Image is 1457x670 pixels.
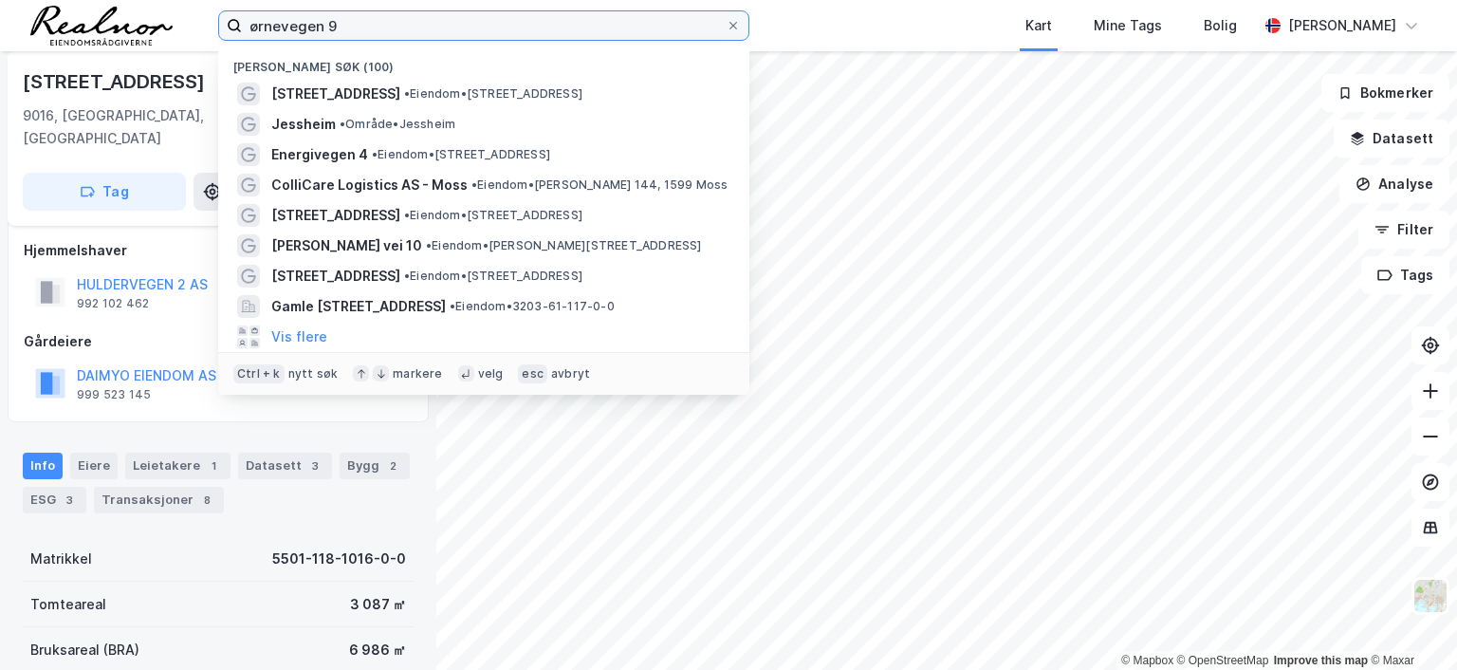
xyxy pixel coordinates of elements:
[242,11,726,40] input: Søk på adresse, matrikkel, gårdeiere, leietakere eller personer
[60,491,79,510] div: 3
[426,238,702,253] span: Eiendom • [PERSON_NAME][STREET_ADDRESS]
[271,143,368,166] span: Energivegen 4
[271,265,400,288] span: [STREET_ADDRESS]
[404,86,410,101] span: •
[70,453,118,479] div: Eiere
[426,238,432,252] span: •
[271,113,336,136] span: Jessheim
[471,177,728,193] span: Eiendom • [PERSON_NAME] 144, 1599 Moss
[1288,14,1396,37] div: [PERSON_NAME]
[30,548,92,570] div: Matrikkel
[1339,165,1449,203] button: Analyse
[340,117,345,131] span: •
[372,147,550,162] span: Eiendom • [STREET_ADDRESS]
[1334,120,1449,158] button: Datasett
[271,174,468,196] span: ColliCare Logistics AS - Moss
[450,299,455,313] span: •
[1094,14,1162,37] div: Mine Tags
[197,491,216,510] div: 8
[551,366,590,382] div: avbryt
[23,487,86,513] div: ESG
[393,366,442,382] div: markere
[404,86,582,102] span: Eiendom • [STREET_ADDRESS]
[125,453,231,479] div: Leietakere
[1362,579,1457,670] iframe: Chat Widget
[288,366,339,382] div: nytt søk
[271,295,446,318] span: Gamle [STREET_ADDRESS]
[404,269,582,284] span: Eiendom • [STREET_ADDRESS]
[23,66,209,97] div: [STREET_ADDRESS]
[218,45,749,79] div: [PERSON_NAME] søk (100)
[450,299,615,314] span: Eiendom • 3203-61-117-0-0
[23,104,261,150] div: 9016, [GEOGRAPHIC_DATA], [GEOGRAPHIC_DATA]
[1177,654,1269,667] a: OpenStreetMap
[1204,14,1237,37] div: Bolig
[1121,654,1173,667] a: Mapbox
[349,639,406,661] div: 6 986 ㎡
[383,456,402,475] div: 2
[1362,579,1457,670] div: Kontrollprogram for chat
[372,147,378,161] span: •
[340,453,410,479] div: Bygg
[350,593,406,616] div: 3 087 ㎡
[271,204,400,227] span: [STREET_ADDRESS]
[471,177,477,192] span: •
[1412,578,1448,614] img: Z
[30,639,139,661] div: Bruksareal (BRA)
[238,453,332,479] div: Datasett
[30,593,106,616] div: Tomteareal
[1025,14,1052,37] div: Kart
[1321,74,1449,112] button: Bokmerker
[24,239,413,262] div: Hjemmelshaver
[30,6,173,46] img: realnor-logo.934646d98de889bb5806.png
[24,330,413,353] div: Gårdeiere
[204,456,223,475] div: 1
[233,364,285,383] div: Ctrl + k
[77,296,149,311] div: 992 102 462
[340,117,455,132] span: Område • Jessheim
[23,173,186,211] button: Tag
[404,269,410,283] span: •
[271,326,327,348] button: Vis flere
[1358,211,1449,249] button: Filter
[94,487,224,513] div: Transaksjoner
[478,366,504,382] div: velg
[1274,654,1368,667] a: Improve this map
[23,453,63,479] div: Info
[518,364,547,383] div: esc
[77,387,151,402] div: 999 523 145
[272,548,406,570] div: 5501-118-1016-0-0
[404,208,582,223] span: Eiendom • [STREET_ADDRESS]
[404,208,410,222] span: •
[271,83,400,105] span: [STREET_ADDRESS]
[271,234,422,257] span: [PERSON_NAME] vei 10
[1361,256,1449,294] button: Tags
[305,456,324,475] div: 3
